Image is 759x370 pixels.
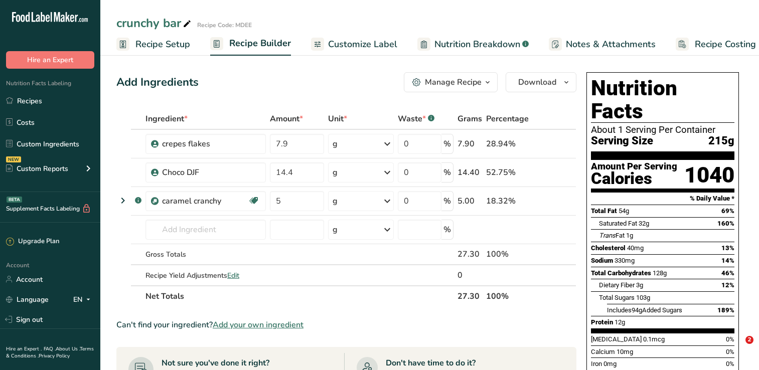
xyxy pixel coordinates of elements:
[717,220,734,227] span: 160%
[73,293,94,305] div: EN
[333,166,338,178] div: g
[458,269,482,281] div: 0
[227,271,239,280] span: Edit
[458,166,482,178] div: 14.40
[6,345,94,359] a: Terms & Conditions .
[549,33,656,56] a: Notes & Attachments
[653,269,667,277] span: 128g
[745,336,753,344] span: 2
[617,348,633,355] span: 10mg
[626,232,633,239] span: 1g
[162,195,248,207] div: caramel cranchy
[6,163,68,174] div: Custom Reports
[615,257,635,264] span: 330mg
[684,162,734,189] div: 1040
[398,113,434,125] div: Waste
[599,294,635,301] span: Total Sugars
[486,195,529,207] div: 18.32%
[721,207,734,215] span: 69%
[145,113,188,125] span: Ingredient
[333,195,338,207] div: g
[145,249,266,260] div: Gross Totals
[135,38,190,51] span: Recipe Setup
[643,335,665,343] span: 0.1mcg
[270,113,303,125] span: Amount
[116,33,190,56] a: Recipe Setup
[458,195,482,207] div: 5.00
[721,269,734,277] span: 46%
[145,220,266,240] input: Add Ingredient
[591,135,653,147] span: Serving Size
[591,162,677,171] div: Amount Per Serving
[725,336,749,360] iframe: Intercom live chat
[721,281,734,289] span: 12%
[676,33,756,56] a: Recipe Costing
[484,285,531,306] th: 100%
[591,125,734,135] div: About 1 Serving Per Container
[328,113,347,125] span: Unit
[328,38,397,51] span: Customize Label
[486,113,529,125] span: Percentage
[599,232,625,239] span: Fat
[591,348,615,355] span: Calcium
[458,248,482,260] div: 27.30
[639,220,649,227] span: 32g
[636,281,643,289] span: 3g
[210,32,291,56] a: Recipe Builder
[632,306,642,314] span: 94g
[615,318,625,326] span: 12g
[506,72,576,92] button: Download
[591,360,602,367] span: Iron
[456,285,484,306] th: 27.30
[599,220,637,227] span: Saturated Fat
[162,166,260,178] div: Choco DJF
[417,33,529,56] a: Nutrition Breakdown
[458,138,482,150] div: 7.90
[213,319,303,331] span: Add your own ingredient
[566,38,656,51] span: Notes & Attachments
[603,360,617,367] span: 0mg
[333,138,338,150] div: g
[721,257,734,264] span: 14%
[607,306,682,314] span: Includes Added Sugars
[39,352,70,359] a: Privacy Policy
[726,360,734,367] span: 0%
[145,270,266,281] div: Recipe Yield Adjustments
[229,37,291,50] span: Recipe Builder
[726,335,734,343] span: 0%
[721,244,734,252] span: 13%
[636,294,650,301] span: 103g
[404,72,498,92] button: Manage Recipe
[695,38,756,51] span: Recipe Costing
[591,269,651,277] span: Total Carbohydrates
[6,51,94,69] button: Hire an Expert
[6,345,42,352] a: Hire an Expert .
[197,21,252,30] div: Recipe Code: MDEE
[151,198,159,205] img: Sub Recipe
[6,156,21,162] div: NEW
[486,138,529,150] div: 28.94%
[333,224,338,236] div: g
[619,207,629,215] span: 54g
[627,244,644,252] span: 40mg
[518,76,556,88] span: Download
[44,345,56,352] a: FAQ .
[591,207,617,215] span: Total Fat
[56,345,80,352] a: About Us .
[599,232,616,239] i: Trans
[591,171,677,186] div: Calories
[591,77,734,123] h1: Nutrition Facts
[311,33,397,56] a: Customize Label
[486,248,529,260] div: 100%
[7,197,22,203] div: BETA
[434,38,520,51] span: Nutrition Breakdown
[116,14,193,32] div: crunchy bar
[717,306,734,314] span: 189%
[591,318,613,326] span: Protein
[6,291,49,308] a: Language
[591,244,626,252] span: Cholesterol
[591,335,642,343] span: [MEDICAL_DATA]
[143,285,456,306] th: Net Totals
[116,319,576,331] div: Can't find your ingredient?
[708,135,734,147] span: 215g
